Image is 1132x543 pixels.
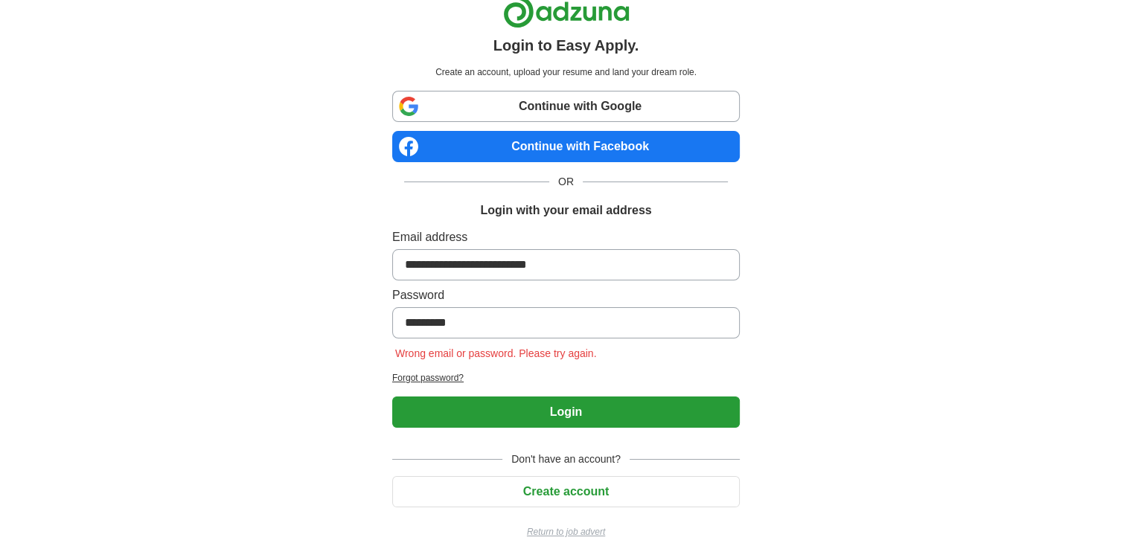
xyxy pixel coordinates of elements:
a: Forgot password? [392,371,740,385]
a: Create account [392,485,740,498]
label: Password [392,286,740,304]
span: Don't have an account? [502,452,630,467]
label: Email address [392,228,740,246]
a: Continue with Facebook [392,131,740,162]
button: Create account [392,476,740,507]
span: OR [549,174,583,190]
a: Return to job advert [392,525,740,539]
p: Create an account, upload your resume and land your dream role. [395,65,737,79]
button: Login [392,396,740,428]
h1: Login to Easy Apply. [493,34,639,57]
a: Continue with Google [392,91,740,122]
span: Wrong email or password. Please try again. [392,347,600,359]
h1: Login with your email address [480,202,651,219]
